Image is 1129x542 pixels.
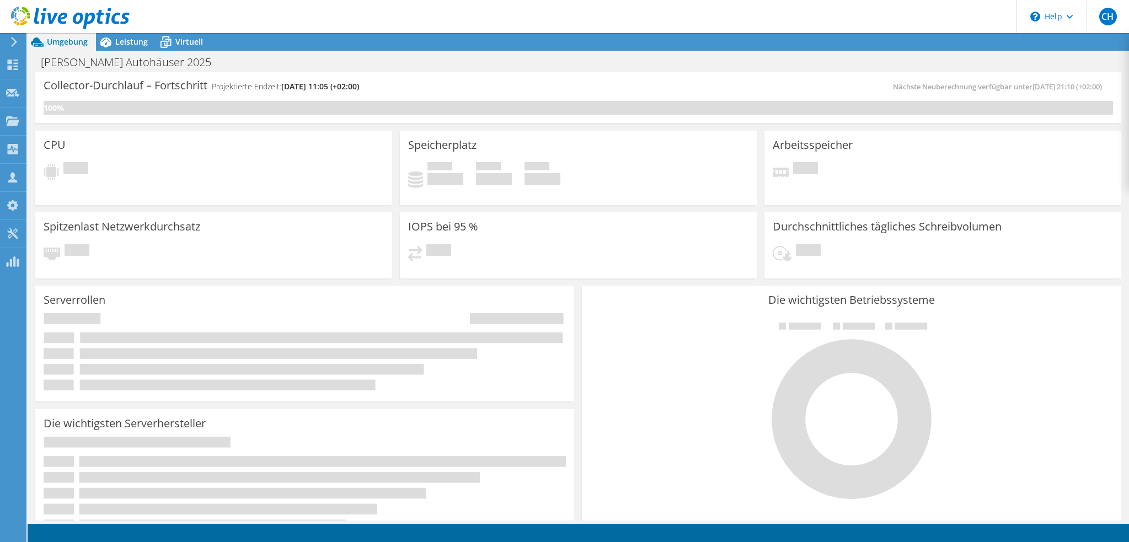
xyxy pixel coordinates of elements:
h4: 0 GiB [427,173,463,185]
span: Ausstehend [63,162,88,177]
h3: IOPS bei 95 % [408,221,478,233]
h3: Arbeitsspeicher [773,139,853,151]
h1: [PERSON_NAME] Autohäuser 2025 [36,56,228,68]
span: [DATE] 11:05 (+02:00) [281,81,359,92]
span: Ausstehend [65,244,89,259]
span: Ausstehend [426,244,451,259]
h3: Durchschnittliches tägliches Schreibvolumen [773,221,1002,233]
svg: \n [1030,12,1040,22]
h3: Die wichtigsten Serverhersteller [44,417,206,430]
span: Umgebung [47,36,88,47]
span: Belegt [427,162,452,173]
h3: CPU [44,139,66,151]
h4: Projektierte Endzeit: [212,81,359,93]
h4: 0 GiB [476,173,512,185]
h4: 0 GiB [525,173,560,185]
span: Nächste Neuberechnung verfügbar unter [893,82,1107,92]
span: [DATE] 21:10 (+02:00) [1032,82,1102,92]
h3: Spitzenlast Netzwerkdurchsatz [44,221,200,233]
h3: Speicherplatz [408,139,477,151]
span: Virtuell [175,36,203,47]
span: Insgesamt [525,162,549,173]
span: Ausstehend [796,244,821,259]
span: Ausstehend [793,162,818,177]
h3: Die wichtigsten Betriebssysteme [590,294,1112,306]
span: CH [1099,8,1117,25]
span: Leistung [115,36,148,47]
span: Verfügbar [476,162,501,173]
h3: Serverrollen [44,294,105,306]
